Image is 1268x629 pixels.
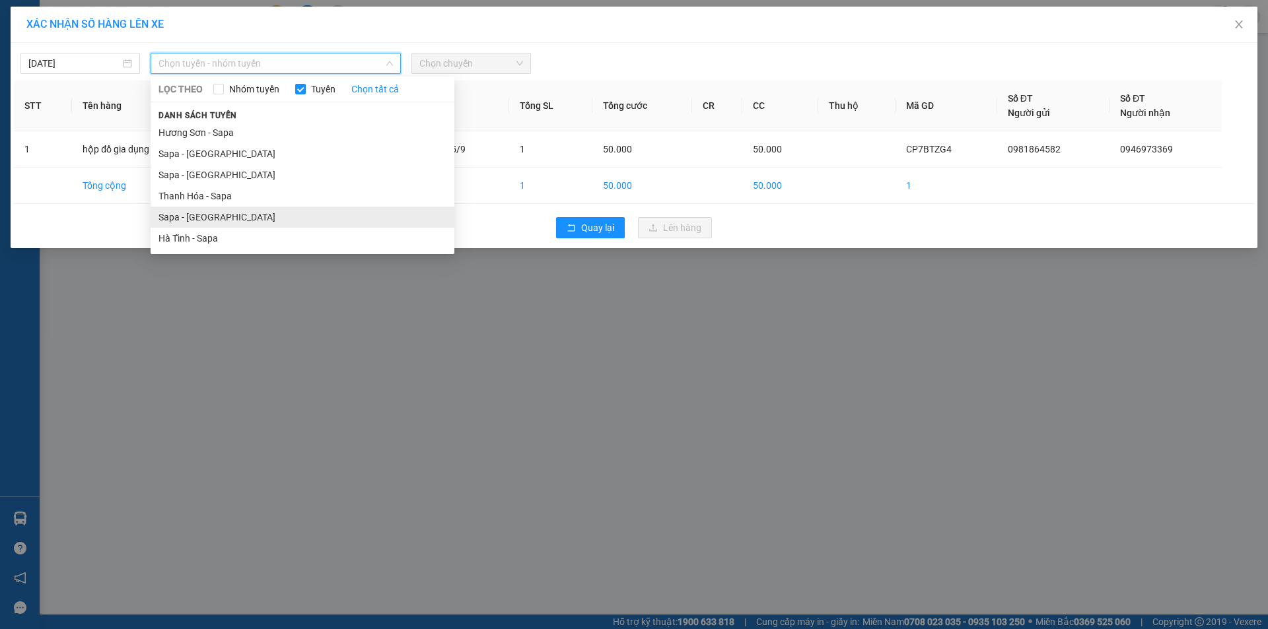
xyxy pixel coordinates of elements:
[906,144,952,154] span: CP7BTZG4
[581,220,614,235] span: Quay lại
[69,77,319,160] h2: VP Nhận: Văn phòng Vinh
[753,144,782,154] span: 50.000
[306,82,341,96] span: Tuyến
[419,53,523,73] span: Chọn chuyến
[151,164,454,185] li: Sapa - [GEOGRAPHIC_DATA]
[151,143,454,164] li: Sapa - [GEOGRAPHIC_DATA]
[520,144,525,154] span: 1
[351,82,399,96] a: Chọn tất cả
[224,82,285,96] span: Nhóm tuyến
[742,168,818,204] td: 50.000
[896,81,997,131] th: Mã GD
[567,223,576,234] span: rollback
[26,18,164,30] span: XÁC NHẬN SỐ HÀNG LÊN XE
[509,81,592,131] th: Tổng SL
[692,81,742,131] th: CR
[386,59,394,67] span: down
[1120,144,1173,154] span: 0946973369
[151,185,454,207] li: Thanh Hóa - Sapa
[413,81,509,131] th: Ghi chú
[151,110,245,121] span: Danh sách tuyến
[509,168,592,204] td: 1
[1120,93,1145,104] span: Số ĐT
[556,217,625,238] button: rollbackQuay lại
[603,144,632,154] span: 50.000
[151,122,454,143] li: Hương Sơn - Sapa
[28,56,120,71] input: 15/09/2025
[72,81,205,131] th: Tên hàng
[176,11,319,32] b: [DOMAIN_NAME]
[55,17,198,67] b: [PERSON_NAME] (Vinh - Sapa)
[1220,7,1257,44] button: Close
[14,131,72,168] td: 1
[592,81,691,131] th: Tổng cước
[7,77,106,98] h2: 16AVL2MB
[1008,93,1033,104] span: Số ĐT
[1234,19,1244,30] span: close
[1008,108,1050,118] span: Người gửi
[151,207,454,228] li: Sapa - [GEOGRAPHIC_DATA]
[1120,108,1170,118] span: Người nhận
[72,131,205,168] td: hộp đồ gia dụng
[592,168,691,204] td: 50.000
[1008,144,1061,154] span: 0981864582
[158,53,393,73] span: Chọn tuyến - nhóm tuyến
[896,168,997,204] td: 1
[818,81,896,131] th: Thu hộ
[151,228,454,249] li: Hà Tĩnh - Sapa
[638,217,712,238] button: uploadLên hàng
[742,81,818,131] th: CC
[72,168,205,204] td: Tổng cộng
[14,81,72,131] th: STT
[158,82,203,96] span: LỌC THEO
